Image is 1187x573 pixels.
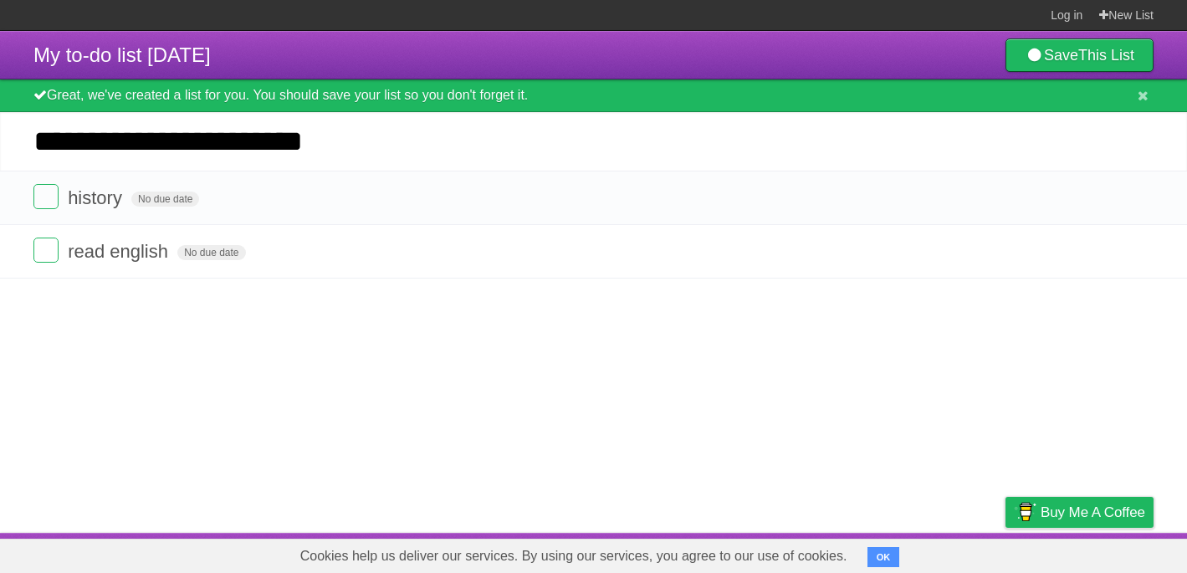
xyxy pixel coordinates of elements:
[927,537,964,569] a: Terms
[867,547,900,567] button: OK
[131,192,199,207] span: No due date
[68,187,126,208] span: history
[1005,497,1154,528] a: Buy me a coffee
[1078,47,1134,64] b: This List
[783,537,818,569] a: About
[1048,537,1154,569] a: Suggest a feature
[284,540,864,573] span: Cookies help us deliver our services. By using our services, you agree to our use of cookies.
[68,241,172,262] span: read english
[177,245,245,260] span: No due date
[1014,498,1036,526] img: Buy me a coffee
[984,537,1027,569] a: Privacy
[33,238,59,263] label: Done
[838,537,906,569] a: Developers
[1005,38,1154,72] a: SaveThis List
[33,184,59,209] label: Done
[33,43,211,66] span: My to-do list [DATE]
[1041,498,1145,527] span: Buy me a coffee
